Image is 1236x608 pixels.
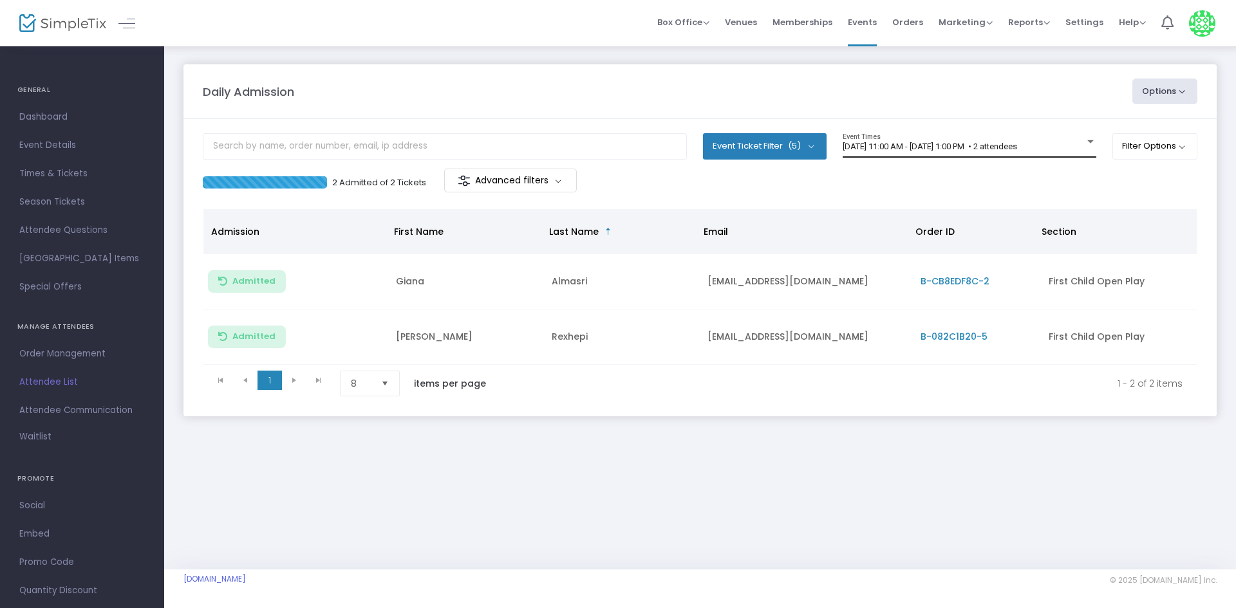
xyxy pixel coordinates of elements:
button: Admitted [208,326,286,348]
span: Promo Code [19,554,145,571]
td: Rexhepi [544,309,700,365]
span: Special Offers [19,279,145,295]
span: Orders [892,6,923,39]
td: [PERSON_NAME] [388,309,544,365]
span: Waitlist [19,430,51,443]
span: Social [19,497,145,514]
span: Embed [19,526,145,542]
span: Admitted [232,276,276,286]
span: Dashboard [19,109,145,125]
span: Page 1 [257,371,282,390]
img: filter [458,174,471,187]
span: Last Name [549,225,599,238]
button: Event Ticket Filter(5) [703,133,827,159]
span: Event Details [19,137,145,154]
span: Order Management [19,345,145,362]
p: 2 Admitted of 2 Tickets [332,176,426,189]
span: Settings [1065,6,1103,39]
span: 8 [351,377,371,390]
button: Options [1132,78,1198,104]
h4: PROMOTE [17,466,147,492]
span: [DATE] 11:00 AM - [DATE] 1:00 PM • 2 attendees [843,142,1017,151]
span: First Name [394,225,444,238]
a: [DOMAIN_NAME] [183,574,246,584]
span: Venues [725,6,757,39]
span: Attendee Questions [19,222,145,239]
h4: GENERAL [17,77,147,103]
span: Admission [211,225,259,238]
span: Email [704,225,728,238]
span: © 2025 [DOMAIN_NAME] Inc. [1110,575,1217,585]
td: First Child Open Play [1041,254,1197,309]
button: Admitted [208,270,286,293]
span: B-082C1B20-5 [921,330,988,343]
td: Almasri [544,254,700,309]
span: Box Office [657,16,709,28]
span: (5) [788,141,801,151]
span: Season Tickets [19,194,145,210]
span: Admitted [232,331,276,342]
span: Events [848,6,877,39]
span: Sortable [603,226,613,237]
span: Memberships [772,6,832,39]
span: Quantity Discount [19,582,145,599]
button: Select [376,371,394,396]
m-button: Advanced filters [444,169,577,192]
span: Section [1042,225,1076,238]
span: Times & Tickets [19,165,145,182]
span: Help [1119,16,1146,28]
div: Data table [203,209,1197,365]
h4: MANAGE ATTENDEES [17,314,147,340]
label: items per page [414,377,486,390]
kendo-pager-info: 1 - 2 of 2 items [513,371,1183,396]
span: [GEOGRAPHIC_DATA] Items [19,250,145,267]
span: B-CB8EDF8C-2 [921,275,989,288]
m-panel-title: Daily Admission [203,83,294,100]
span: Marketing [939,16,993,28]
td: Giana [388,254,544,309]
input: Search by name, order number, email, ip address [203,133,687,160]
td: First Child Open Play [1041,309,1197,365]
span: Attendee List [19,374,145,391]
td: [EMAIL_ADDRESS][DOMAIN_NAME] [700,254,913,309]
td: [EMAIL_ADDRESS][DOMAIN_NAME] [700,309,913,365]
button: Filter Options [1112,133,1198,159]
span: Reports [1008,16,1050,28]
span: Attendee Communication [19,402,145,419]
span: Order ID [915,225,955,238]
